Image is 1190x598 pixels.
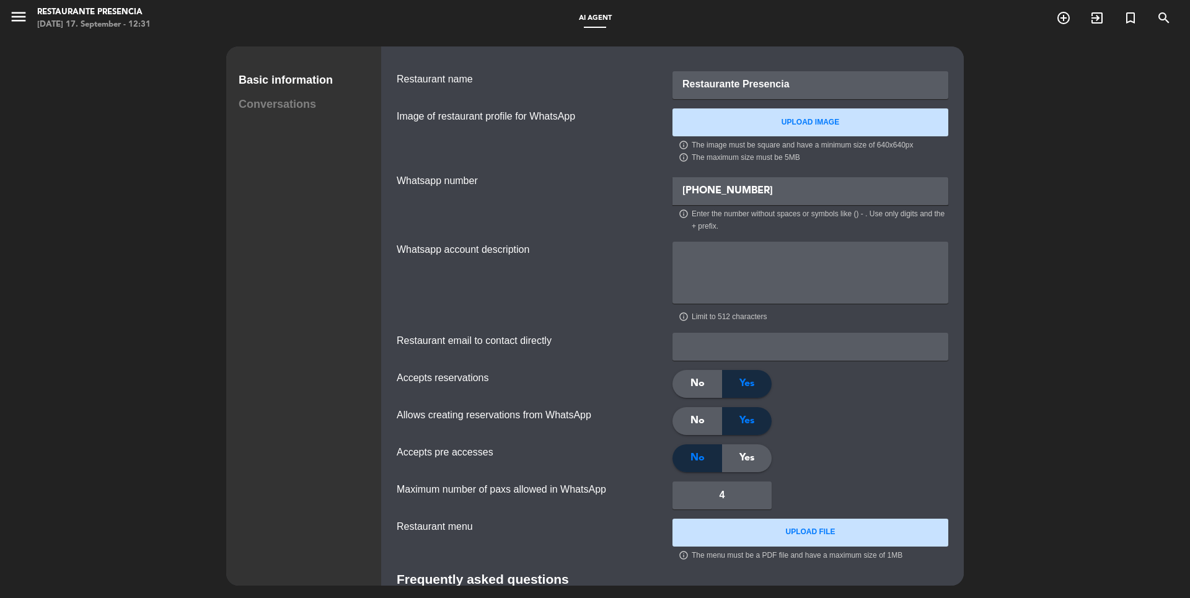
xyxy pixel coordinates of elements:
span: Yes [739,413,754,429]
div: [DATE] 17. September - 12:31 [37,19,151,31]
div: Basic information [239,71,369,89]
i: exit_to_app [1090,11,1104,25]
span: AI Agent [573,15,618,22]
ngx-dropzone-label: UPLOAD FILE [786,526,835,539]
div: Restaurant email to contact directly [397,333,672,361]
span: No [690,376,705,392]
span: No [690,413,705,429]
ngx-dropzone-label: UPLOAD IMAGE [782,117,839,129]
span: Enter the number without spaces or symbols like () - . Use only digits and the + prefix. [692,208,948,232]
div: Accepts reservations [397,370,672,398]
span: The image must be square and have a minimum size of 640x640px [692,139,914,152]
div: Image of restaurant profile for WhatsApp [397,108,657,125]
div: Restaurant menu [397,519,672,562]
i: add_circle_outline [1056,11,1071,25]
span: Yes [739,376,754,392]
span: info [679,209,689,232]
i: turned_in_not [1123,11,1138,25]
div: Conversations [239,95,369,113]
span: info [679,140,689,152]
i: menu [9,7,28,26]
span: info [679,152,689,164]
span: No [690,450,705,466]
div: Restaurante Presencia [37,6,151,19]
div: Maximum number of paxs allowed in WhatsApp [397,481,672,509]
div: Whatsapp number [397,173,672,232]
span: info [679,312,689,323]
div: Accepts pre accesses [397,444,672,472]
span: The maximum size must be 5MB [692,152,800,164]
i: search [1157,11,1171,25]
span: Limit to 512 characters [692,311,767,323]
span: Yes [739,450,754,466]
span: The menu must be a PDF file and have a maximum size of 1MB [692,550,902,562]
div: Restaurant name [397,71,672,99]
div: Restaurante Presencia [672,71,948,99]
div: Whatsapp account description [397,242,672,323]
div: Allows creating reservations from WhatsApp [397,407,672,435]
input: Type WhatsApp number here... [672,177,948,205]
span: info [679,550,689,562]
div: Frequently asked questions [397,571,933,588]
button: menu [9,7,28,30]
